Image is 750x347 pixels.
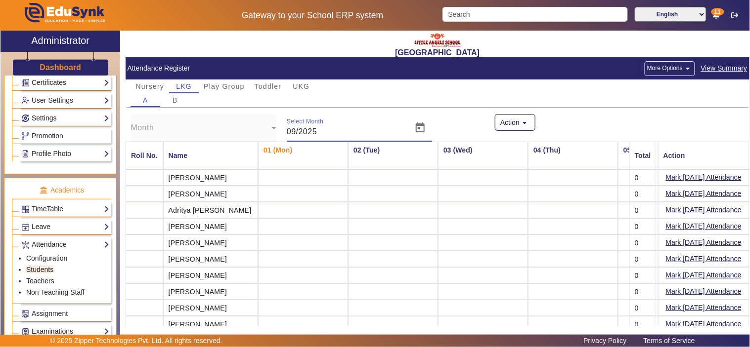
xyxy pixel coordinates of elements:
[495,114,535,131] button: Action
[32,132,63,140] span: Promotion
[665,253,743,265] button: Mark [DATE] Attendance
[629,218,657,234] mat-cell: 0
[348,142,438,169] th: 02 (Tue)
[665,269,743,281] button: Mark [DATE] Attendance
[665,188,743,200] button: Mark [DATE] Attendance
[163,251,258,267] mat-cell: [PERSON_NAME]
[629,251,657,267] mat-cell: 0
[163,300,258,316] mat-cell: [PERSON_NAME]
[143,97,148,104] span: A
[204,83,245,90] span: Play Group
[293,83,309,90] span: UKG
[26,266,53,273] a: Students
[163,186,258,202] mat-cell: [PERSON_NAME]
[126,48,750,57] h2: [GEOGRAPHIC_DATA]
[438,142,528,169] th: 03 (Wed)
[258,142,348,169] th: 01 (Mon)
[665,318,743,330] button: Mark [DATE] Attendance
[163,169,258,186] mat-cell: [PERSON_NAME]
[31,35,89,46] h2: Administrator
[163,218,258,234] mat-cell: [PERSON_NAME]
[658,142,750,169] mat-header-cell: Action
[520,118,529,128] mat-icon: arrow_drop_down
[26,277,54,285] a: Teachers
[683,64,693,74] mat-icon: arrow_drop_down
[39,62,82,73] a: Dashboard
[12,185,111,195] p: Academics
[163,202,258,218] mat-cell: Adritya [PERSON_NAME]
[665,220,743,232] button: Mark [DATE] Attendance
[255,83,282,90] span: Toddler
[629,169,657,186] mat-cell: 0
[639,334,700,347] a: Terms of Service
[163,142,258,169] mat-header-cell: Name
[629,142,657,169] mat-header-cell: Total
[163,267,258,283] mat-cell: [PERSON_NAME]
[163,316,258,332] mat-cell: [PERSON_NAME]
[665,171,743,184] button: Mark [DATE] Attendance
[711,8,724,16] span: 11
[408,116,432,140] button: Open calendar
[126,142,163,169] mat-header-cell: Roll No.
[135,83,164,90] span: Nursery
[26,288,85,296] a: Non Teaching Staff
[40,63,81,72] h3: Dashboard
[701,63,748,74] span: View Summary
[629,186,657,202] mat-cell: 0
[287,118,324,125] mat-label: Select Month
[126,57,750,79] mat-card-header: Attendance Register
[26,254,67,262] a: Configuration
[629,202,657,218] mat-cell: 0
[665,302,743,314] button: Mark [DATE] Attendance
[193,10,432,21] h5: Gateway to your School ERP system
[173,97,178,104] span: B
[665,236,743,249] button: Mark [DATE] Attendance
[645,61,695,76] button: More Options
[163,283,258,300] mat-cell: [PERSON_NAME]
[629,316,657,332] mat-cell: 0
[32,309,68,317] span: Assignment
[442,7,627,22] input: Search
[22,310,29,318] img: Assignments.png
[629,283,657,300] mat-cell: 0
[629,267,657,283] mat-cell: 0
[618,142,708,169] th: 05 (Fri)
[50,336,222,346] p: © 2025 Zipper Technologies Pvt. Ltd. All rights reserved.
[629,234,657,251] mat-cell: 0
[176,83,192,90] span: LKG
[163,234,258,251] mat-cell: [PERSON_NAME]
[413,33,462,48] img: 148785d4-37a3-4db0-a859-892016fb3915
[21,308,109,319] a: Assignment
[39,186,48,195] img: academic.png
[21,130,109,142] a: Promotion
[629,300,657,316] mat-cell: 0
[528,142,618,169] th: 04 (Thu)
[665,285,743,298] button: Mark [DATE] Attendance
[665,204,743,216] button: Mark [DATE] Attendance
[0,31,120,52] a: Administrator
[22,132,29,140] img: Branchoperations.png
[579,334,632,347] a: Privacy Policy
